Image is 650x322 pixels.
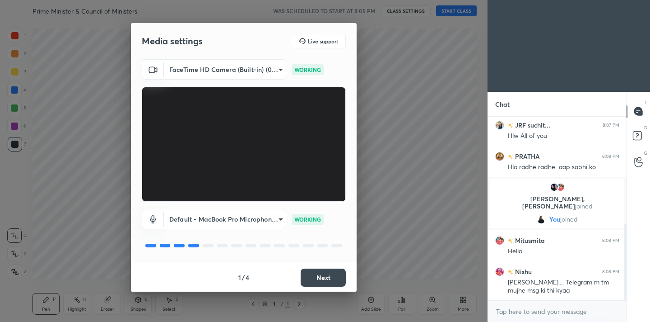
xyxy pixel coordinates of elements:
h6: Mitusmita [513,236,545,245]
span: joined [575,202,593,210]
div: Hlw All of you [508,132,619,141]
div: 8:07 PM [603,122,619,128]
img: AOh14GjbAIAHZD3H0-kCjuN-_RQtdPwkq45UPFbgAbko=s96-c [495,120,504,129]
h6: PRATHA [513,152,540,161]
p: WORKING [294,66,321,74]
div: [PERSON_NAME].... Telegram m tm mujhe msg ki thi kyaa [508,278,619,295]
h6: Nishu [513,267,532,276]
img: no-rating-badge.077c3623.svg [508,123,513,128]
img: no-rating-badge.077c3623.svg [508,270,513,275]
p: G [644,150,647,156]
img: no-rating-badge.077c3623.svg [508,154,513,159]
img: 8661d16d250a46c6a1ab3690c7250b98.jpg [556,183,565,192]
h2: Media settings [142,35,203,47]
div: FaceTime HD Camera (Built-in) (05ac:8514) [164,209,286,229]
h4: 1 [238,273,241,282]
div: FaceTime HD Camera (Built-in) (05ac:8514) [164,59,286,80]
p: Chat [488,92,517,116]
div: Hello [508,247,619,256]
p: [PERSON_NAME], [PERSON_NAME] [496,195,619,210]
h4: 4 [246,273,249,282]
img: edc174d7805b4dd5a2abb28d97e42210.jpg [495,152,504,161]
div: 8:08 PM [602,237,619,243]
div: grid [488,117,627,301]
p: D [644,124,647,131]
button: Next [301,269,346,287]
div: Hlo radhe radhe aap sabhi ko [508,163,619,172]
img: dcf3eb815ff943768bc58b4584e4abca.jpg [537,215,546,224]
p: T [645,99,647,106]
div: 8:08 PM [602,153,619,159]
img: 8661d16d250a46c6a1ab3690c7250b98.jpg [495,236,504,245]
h6: JRF suchit... [513,120,550,130]
h4: / [242,273,245,282]
h5: Live support [308,38,338,44]
img: no-rating-badge.077c3623.svg [508,238,513,243]
span: You [549,216,560,223]
img: c4b42b3234e144eea503351f08f9c20e.jpg [495,267,504,276]
img: bf84194a59214ede97894d9135ac83de.jpg [550,183,559,192]
span: joined [560,216,578,223]
div: 8:08 PM [602,269,619,274]
p: WORKING [294,215,321,223]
